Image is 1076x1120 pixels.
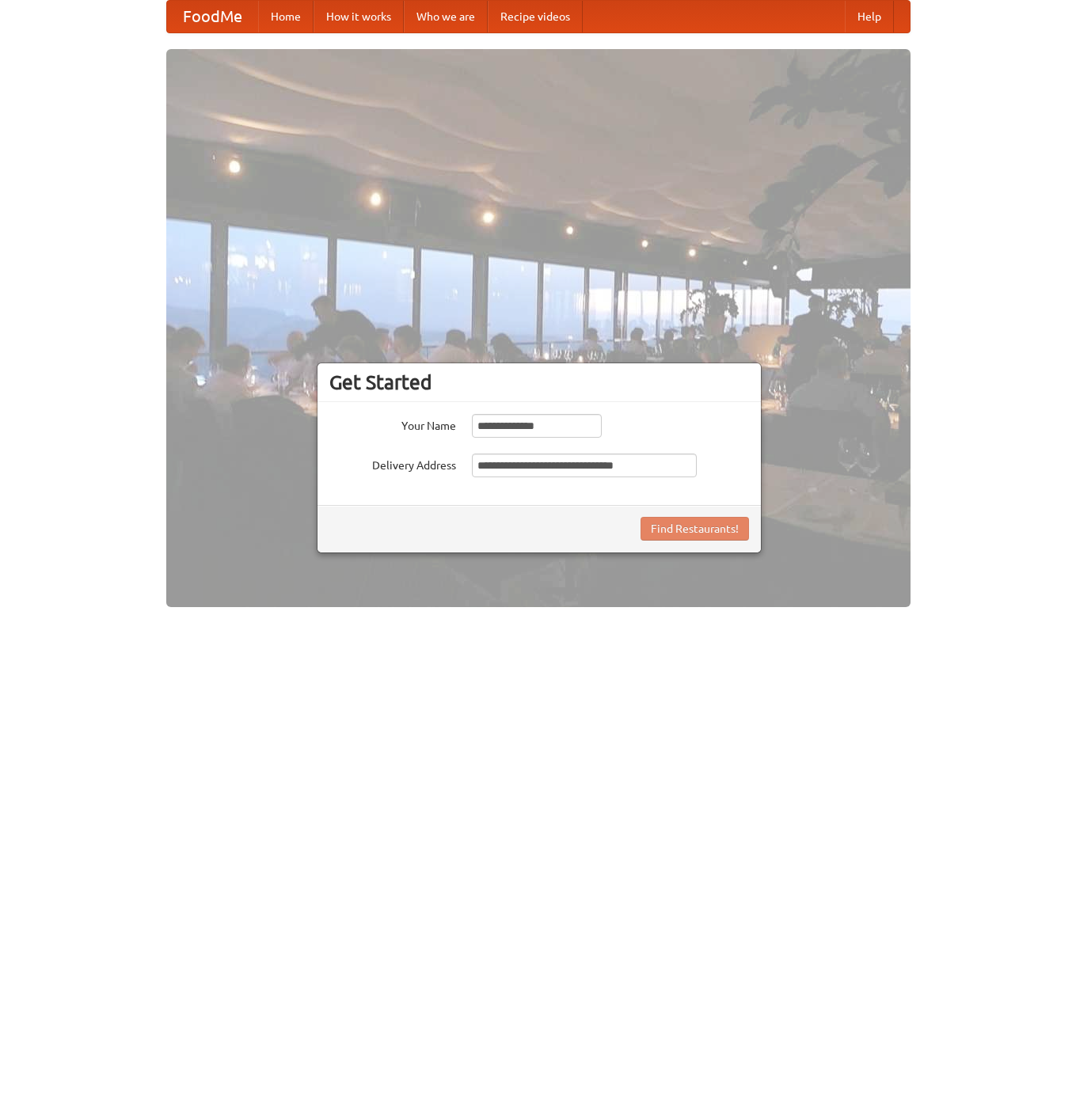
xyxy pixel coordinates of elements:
[314,1,404,32] a: How it works
[167,1,258,32] a: FoodMe
[641,517,749,541] button: Find Restaurants!
[329,370,749,394] h3: Get Started
[329,414,456,434] label: Your Name
[258,1,314,32] a: Home
[845,1,894,32] a: Help
[404,1,488,32] a: Who we are
[329,454,456,473] label: Delivery Address
[488,1,583,32] a: Recipe videos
